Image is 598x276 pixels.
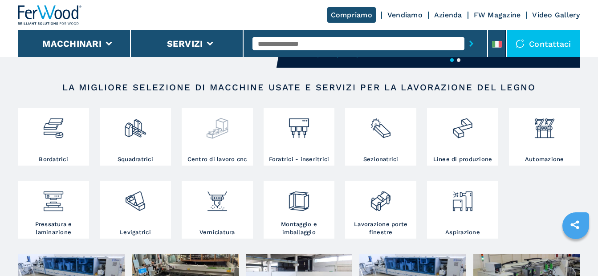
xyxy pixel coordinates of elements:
[445,228,480,236] h3: Aspirazione
[533,110,556,140] img: automazione.png
[427,181,498,239] a: Aspirazione
[199,228,235,236] h3: Verniciatura
[532,11,580,19] a: Video Gallery
[451,183,474,213] img: aspirazione_1.png
[387,11,423,19] a: Vendiamo
[182,181,253,239] a: Verniciatura
[100,181,171,239] a: Levigatrici
[42,110,65,140] img: bordatrici_1.png
[427,108,498,166] a: Linee di produzione
[363,155,399,163] h3: Sezionatrici
[509,108,580,166] a: Automazione
[124,183,147,213] img: levigatrici_2.png
[369,110,392,140] img: sezionatrici_2.png
[124,110,147,140] img: squadratrici_2.png
[39,155,68,163] h3: Bordatrici
[345,181,416,239] a: Lavorazione porte finestre
[269,155,330,163] h3: Foratrici - inseritrici
[264,108,335,166] a: Foratrici - inseritrici
[345,108,416,166] a: Sezionatrici
[187,155,247,163] h3: Centro di lavoro cnc
[206,110,229,140] img: centro_di_lavoro_cnc_2.png
[18,108,89,166] a: Bordatrici
[42,38,102,49] button: Macchinari
[120,228,151,236] h3: Levigatrici
[474,11,521,19] a: FW Magazine
[516,39,525,48] img: Contattaci
[464,33,478,54] button: submit-button
[287,183,310,213] img: montaggio_imballaggio_2.png
[206,183,229,213] img: verniciatura_1.png
[507,30,580,57] div: Contattaci
[327,7,376,23] a: Compriamo
[457,58,460,62] button: 2
[18,181,89,239] a: Pressatura e laminazione
[182,108,253,166] a: Centro di lavoro cnc
[264,181,335,239] a: Montaggio e imballaggio
[564,214,586,236] a: sharethis
[450,58,454,62] button: 1
[266,220,333,236] h3: Montaggio e imballaggio
[451,110,474,140] img: linee_di_produzione_2.png
[317,50,492,57] a: Scopri di più
[46,82,552,93] h2: LA MIGLIORE SELEZIONE DI MACCHINE USATE E SERVIZI PER LA LAVORAZIONE DEL LEGNO
[525,155,564,163] h3: Automazione
[347,220,414,236] h3: Lavorazione porte finestre
[560,236,591,269] iframe: Chat
[369,183,392,213] img: lavorazione_porte_finestre_2.png
[100,108,171,166] a: Squadratrici
[287,110,310,140] img: foratrici_inseritrici_2.png
[20,220,87,236] h3: Pressatura e laminazione
[18,5,82,25] img: Ferwood
[118,155,153,163] h3: Squadratrici
[433,155,492,163] h3: Linee di produzione
[167,38,203,49] button: Servizi
[42,183,65,213] img: pressa-strettoia.png
[434,11,462,19] a: Azienda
